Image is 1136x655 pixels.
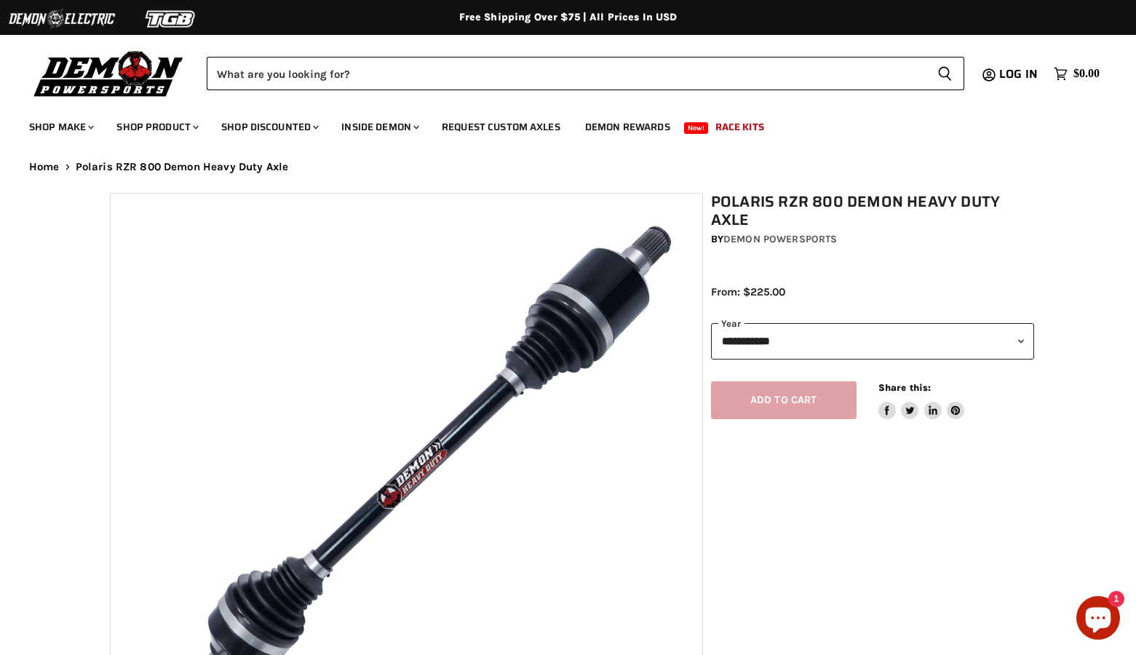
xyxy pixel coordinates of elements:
[116,5,226,33] img: TGB Logo 2
[711,231,1034,247] div: by
[210,112,327,142] a: Shop Discounted
[723,233,837,245] a: Demon Powersports
[1046,63,1107,84] a: $0.00
[106,112,207,142] a: Shop Product
[711,285,785,298] span: From: $225.00
[207,57,926,90] input: Search
[878,381,965,420] aside: Share this:
[574,112,681,142] a: Demon Rewards
[18,112,103,142] a: Shop Make
[1073,67,1100,81] span: $0.00
[993,68,1046,81] a: Log in
[7,5,116,33] img: Demon Electric Logo 2
[29,161,60,173] a: Home
[29,47,188,99] img: Demon Powersports
[711,323,1034,359] select: year
[76,161,289,173] span: Polaris RZR 800 Demon Heavy Duty Axle
[1072,596,1124,643] inbox-online-store-chat: Shopify online store chat
[926,57,964,90] button: Search
[207,57,964,90] form: Product
[431,112,571,142] a: Request Custom Axles
[684,122,709,134] span: New!
[330,112,428,142] a: Inside Demon
[999,65,1038,83] span: Log in
[704,112,775,142] a: Race Kits
[878,382,931,393] span: Share this:
[711,193,1034,229] h1: Polaris RZR 800 Demon Heavy Duty Axle
[18,106,1096,142] ul: Main menu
